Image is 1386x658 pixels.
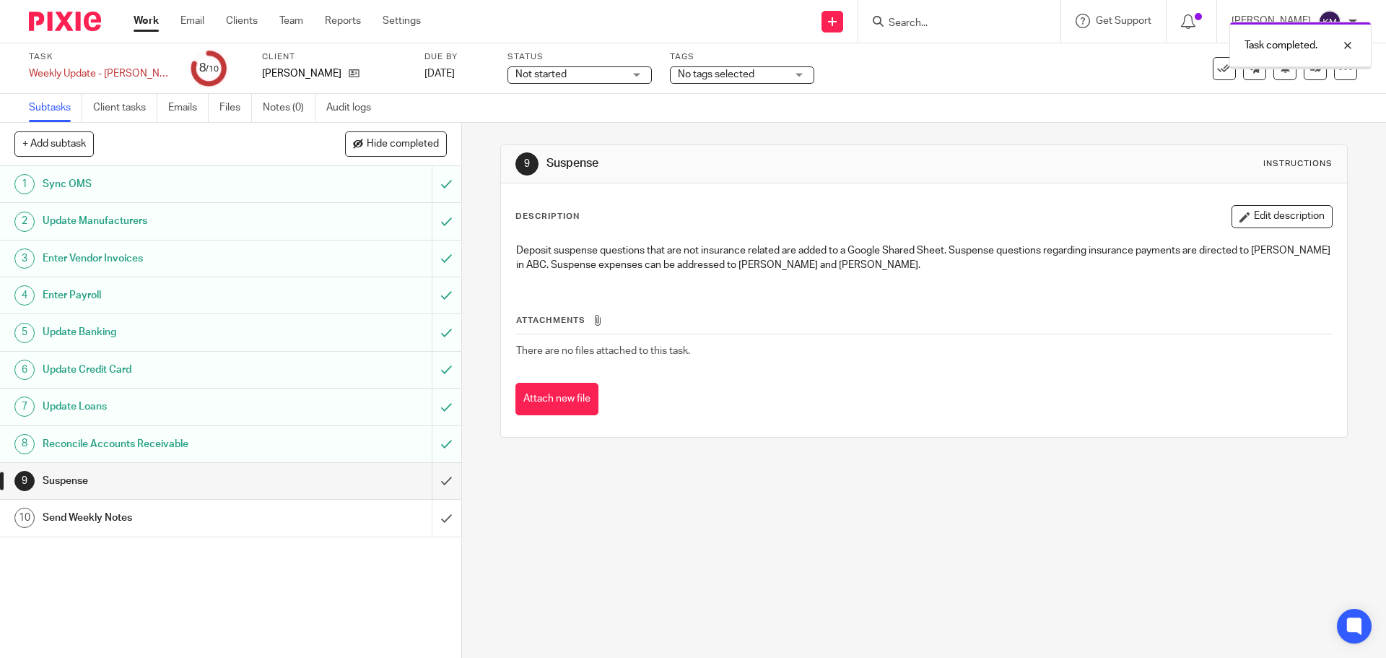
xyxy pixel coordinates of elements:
div: 9 [515,152,539,176]
img: svg%3E [1318,10,1341,33]
h1: Update Banking [43,321,292,343]
div: 3 [14,248,35,269]
div: 8 [199,60,219,77]
p: [PERSON_NAME] [262,66,341,81]
div: Weekly Update - Fligor 2 [29,66,173,81]
span: No tags selected [678,69,754,79]
div: 4 [14,285,35,306]
a: Settings [383,14,421,28]
a: Clients [226,14,258,28]
div: Weekly Update - [PERSON_NAME] 2 [29,66,173,81]
h1: Suspense [43,470,292,492]
label: Due by [424,51,489,63]
h1: Update Loans [43,396,292,417]
div: 9 [14,471,35,491]
a: Client tasks [93,94,157,122]
label: Client [262,51,406,63]
button: Edit description [1232,205,1333,228]
a: Team [279,14,303,28]
label: Status [507,51,652,63]
p: Deposit suspense questions that are not insurance related are added to a Google Shared Sheet. Sus... [516,243,1331,273]
span: Not started [515,69,567,79]
div: 8 [14,434,35,454]
span: Hide completed [367,139,439,150]
button: + Add subtask [14,131,94,156]
h1: Enter Payroll [43,285,292,306]
div: 2 [14,212,35,232]
button: Hide completed [345,131,447,156]
div: 7 [14,397,35,417]
span: Attachments [516,316,585,324]
label: Tags [670,51,814,63]
a: Files [219,94,252,122]
p: Description [515,211,580,222]
div: Instructions [1263,158,1333,170]
a: Email [180,14,204,28]
a: Audit logs [326,94,382,122]
small: /10 [206,65,219,73]
a: Emails [168,94,209,122]
a: Notes (0) [263,94,315,122]
label: Task [29,51,173,63]
div: 10 [14,508,35,528]
button: Attach new file [515,383,598,415]
img: Pixie [29,12,101,31]
div: 1 [14,174,35,194]
a: Reports [325,14,361,28]
div: 6 [14,360,35,380]
h1: Sync OMS [43,173,292,195]
h1: Update Credit Card [43,359,292,381]
p: Task completed. [1245,38,1317,53]
span: There are no files attached to this task. [516,346,690,356]
h1: Enter Vendor Invoices [43,248,292,269]
a: Subtasks [29,94,82,122]
h1: Suspense [546,156,955,171]
h1: Send Weekly Notes [43,507,292,529]
div: 5 [14,323,35,343]
h1: Reconcile Accounts Receivable [43,433,292,455]
span: [DATE] [424,69,455,79]
h1: Update Manufacturers [43,210,292,232]
a: Work [134,14,159,28]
